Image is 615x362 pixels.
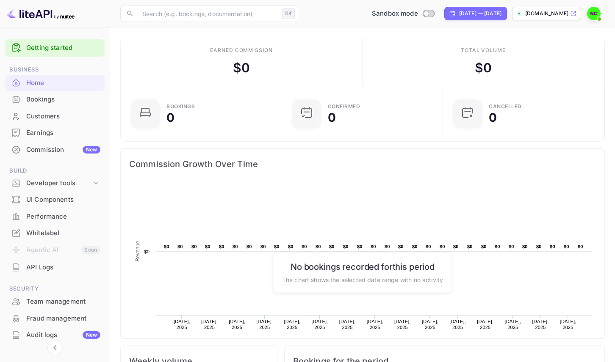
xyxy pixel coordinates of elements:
[83,146,100,154] div: New
[475,58,492,77] div: $ 0
[5,142,105,158] div: CommissionNew
[461,47,506,54] div: Total volume
[233,58,250,77] div: $ 0
[5,108,105,125] div: Customers
[5,65,105,74] span: Business
[368,9,438,19] div: Switch to Production mode
[5,166,105,176] span: Build
[7,7,75,20] img: LiteAPI logo
[5,91,105,107] a: Bookings
[26,112,100,121] div: Customers
[481,244,487,249] text: $0
[5,75,105,90] a: Home
[329,244,335,249] text: $0
[343,244,349,249] text: $0
[5,259,105,276] div: API Logs
[166,104,195,109] div: Bookings
[205,244,211,249] text: $0
[564,244,569,249] text: $0
[284,319,300,330] text: [DATE], 2025
[166,112,175,123] div: 0
[509,244,514,249] text: $0
[260,244,266,249] text: $0
[536,244,542,249] text: $0
[247,244,252,249] text: $0
[26,263,100,272] div: API Logs
[550,244,555,249] text: $0
[302,244,307,249] text: $0
[282,8,295,19] div: ⌘K
[372,9,418,19] span: Sandbox mode
[525,10,568,17] p: [DOMAIN_NAME]
[367,319,383,330] text: [DATE], 2025
[560,319,576,330] text: [DATE], 2025
[177,244,183,249] text: $0
[174,319,190,330] text: [DATE], 2025
[5,91,105,108] div: Bookings
[26,95,100,104] div: Bookings
[394,319,411,330] text: [DATE], 2025
[371,244,376,249] text: $0
[5,327,105,343] a: Audit logsNew
[467,244,473,249] text: $0
[5,293,105,310] div: Team management
[5,284,105,293] span: Security
[5,142,105,157] a: CommissionNew
[26,297,100,307] div: Team management
[495,244,500,249] text: $0
[5,39,105,57] div: Getting started
[453,244,459,249] text: $0
[282,261,443,271] h6: No bookings recorded for this period
[489,112,497,123] div: 0
[26,314,100,324] div: Fraud management
[398,244,404,249] text: $0
[357,244,363,249] text: $0
[201,319,218,330] text: [DATE], 2025
[5,225,105,241] a: Whitelabel
[5,225,105,241] div: Whitelabel
[274,244,280,249] text: $0
[26,228,100,238] div: Whitelabel
[459,10,501,17] div: [DATE] — [DATE]
[191,244,197,249] text: $0
[26,178,92,188] div: Developer tools
[282,275,443,284] p: The chart shows the selected date range with no activity
[312,319,328,330] text: [DATE], 2025
[5,108,105,124] a: Customers
[26,78,100,88] div: Home
[522,244,528,249] text: $0
[5,259,105,275] a: API Logs
[26,195,100,205] div: UI Components
[135,241,141,261] text: Revenue
[47,340,63,355] button: Collapse navigation
[449,319,466,330] text: [DATE], 2025
[587,7,601,20] img: Naim Chayata
[385,244,390,249] text: $0
[210,47,273,54] div: Earned commission
[26,145,100,155] div: Commission
[5,192,105,208] div: UI Components
[5,327,105,343] div: Audit logsNew
[426,244,431,249] text: $0
[229,319,245,330] text: [DATE], 2025
[5,310,105,326] a: Fraud management
[578,244,583,249] text: $0
[26,43,100,53] a: Getting started
[256,319,273,330] text: [DATE], 2025
[164,244,169,249] text: $0
[5,310,105,327] div: Fraud management
[5,125,105,140] a: Earnings
[316,244,321,249] text: $0
[288,244,294,249] text: $0
[5,176,105,191] div: Developer tools
[422,319,438,330] text: [DATE], 2025
[5,192,105,207] a: UI Components
[504,319,521,330] text: [DATE], 2025
[532,319,549,330] text: [DATE], 2025
[129,157,596,171] span: Commission Growth Over Time
[412,244,418,249] text: $0
[144,249,150,254] text: $0
[440,244,445,249] text: $0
